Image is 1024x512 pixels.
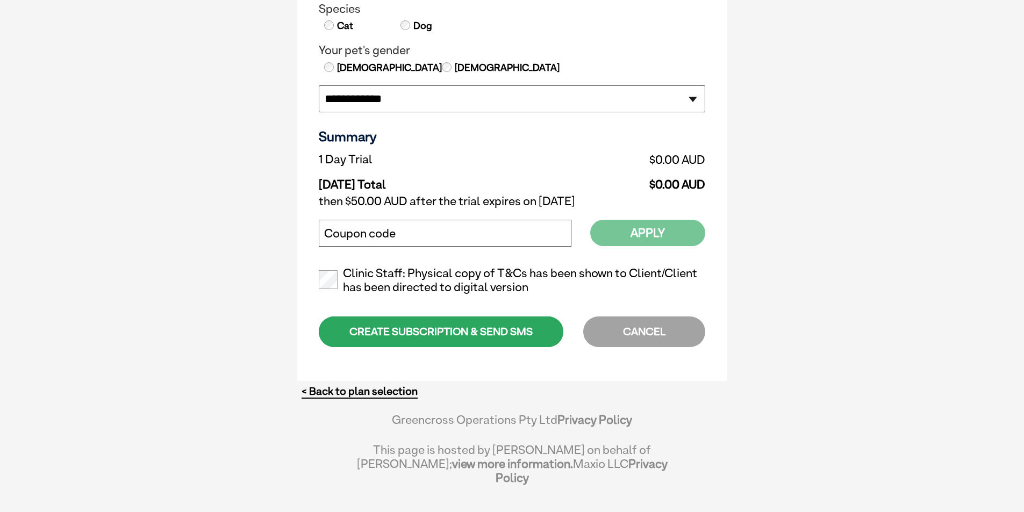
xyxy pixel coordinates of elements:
[319,266,705,294] label: Clinic Staff: Physical copy of T&Cs has been shown to Client/Client has been directed to digital ...
[583,316,705,347] div: CANCEL
[529,150,705,169] td: $0.00 AUD
[529,169,705,192] td: $0.00 AUD
[319,192,705,211] td: then $50.00 AUD after the trial expires on [DATE]
[496,457,668,485] a: Privacy Policy
[319,2,705,16] legend: Species
[319,169,529,192] td: [DATE] Total
[356,413,668,437] div: Greencross Operations Pty Ltd
[319,270,338,289] input: Clinic Staff: Physical copy of T&Cs has been shown to Client/Client has been directed to digital ...
[356,437,668,485] div: This page is hosted by [PERSON_NAME] on behalf of [PERSON_NAME]; Maxio LLC
[557,413,632,427] a: Privacy Policy
[302,385,418,398] a: < Back to plan selection
[319,150,529,169] td: 1 Day Trial
[590,220,705,246] button: Apply
[324,227,396,241] label: Coupon code
[319,128,705,145] h3: Summary
[319,44,705,57] legend: Your pet's gender
[452,457,573,471] a: view more information.
[319,316,563,347] div: CREATE SUBSCRIPTION & SEND SMS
